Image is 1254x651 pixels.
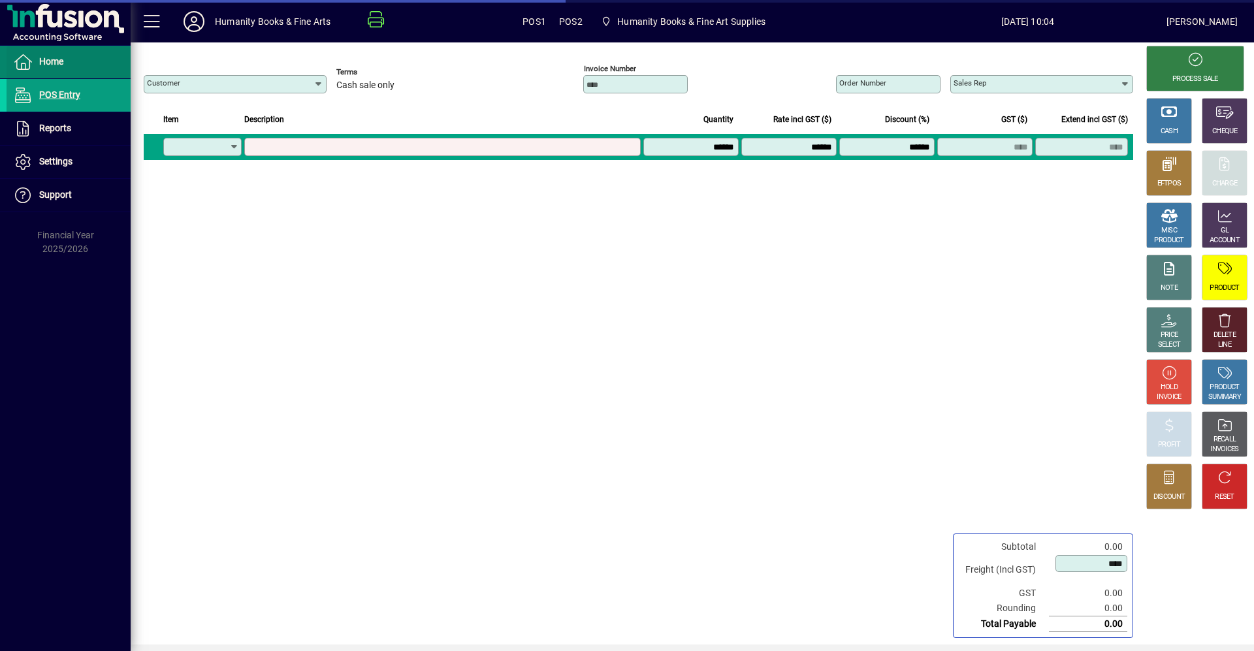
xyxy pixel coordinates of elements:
div: MISC [1161,226,1177,236]
div: INVOICES [1210,445,1238,454]
div: GL [1221,226,1229,236]
div: DISCOUNT [1153,492,1185,502]
span: Home [39,56,63,67]
div: INVOICE [1157,392,1181,402]
span: POS2 [559,11,583,32]
td: Subtotal [959,539,1049,554]
td: Freight (Incl GST) [959,554,1049,586]
div: EFTPOS [1157,179,1182,189]
div: CHEQUE [1212,127,1237,136]
div: NOTE [1161,283,1178,293]
span: Extend incl GST ($) [1061,112,1128,127]
span: Item [163,112,179,127]
span: [DATE] 10:04 [890,11,1166,32]
div: ACCOUNT [1210,236,1240,246]
a: Settings [7,146,131,178]
td: 0.00 [1049,539,1127,554]
mat-label: Order number [839,78,886,87]
div: PRODUCT [1210,283,1239,293]
a: Support [7,179,131,212]
div: PROCESS SALE [1172,74,1218,84]
td: GST [959,586,1049,601]
td: 0.00 [1049,616,1127,632]
div: Humanity Books & Fine Arts [215,11,331,32]
span: Rate incl GST ($) [773,112,831,127]
div: DELETE [1214,330,1236,340]
div: CASH [1161,127,1178,136]
span: Settings [39,156,72,167]
mat-label: Invoice number [584,64,636,73]
td: 0.00 [1049,601,1127,616]
span: POS1 [522,11,546,32]
div: PRODUCT [1210,383,1239,392]
div: SUMMARY [1208,392,1241,402]
div: RESET [1215,492,1234,502]
div: SELECT [1158,340,1181,350]
div: PROFIT [1158,440,1180,450]
span: Humanity Books & Fine Art Supplies [617,11,765,32]
span: Discount (%) [885,112,929,127]
span: Description [244,112,284,127]
div: RECALL [1214,435,1236,445]
span: GST ($) [1001,112,1027,127]
span: Quantity [703,112,733,127]
a: Reports [7,112,131,145]
button: Profile [173,10,215,33]
span: Humanity Books & Fine Art Supplies [596,10,771,33]
div: HOLD [1161,383,1178,392]
div: [PERSON_NAME] [1166,11,1238,32]
td: Total Payable [959,616,1049,632]
mat-label: Customer [147,78,180,87]
span: Terms [336,68,415,76]
div: PRODUCT [1154,236,1183,246]
div: PRICE [1161,330,1178,340]
td: Rounding [959,601,1049,616]
span: Reports [39,123,71,133]
mat-label: Sales rep [954,78,986,87]
div: CHARGE [1212,179,1238,189]
td: 0.00 [1049,586,1127,601]
div: LINE [1218,340,1231,350]
span: Support [39,189,72,200]
span: Cash sale only [336,80,394,91]
a: Home [7,46,131,78]
span: POS Entry [39,89,80,100]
